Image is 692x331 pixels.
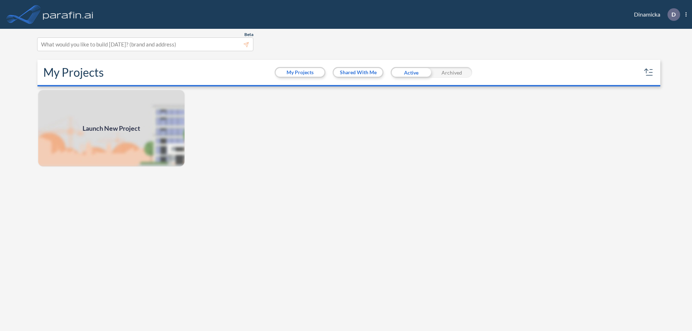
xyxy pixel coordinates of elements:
[244,32,253,37] span: Beta
[671,11,676,18] p: D
[37,89,185,167] a: Launch New Project
[643,67,655,78] button: sort
[37,89,185,167] img: add
[43,66,104,79] h2: My Projects
[623,8,687,21] div: Dinamicka
[41,7,95,22] img: logo
[83,124,140,133] span: Launch New Project
[334,68,382,77] button: Shared With Me
[431,67,472,78] div: Archived
[391,67,431,78] div: Active
[276,68,324,77] button: My Projects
